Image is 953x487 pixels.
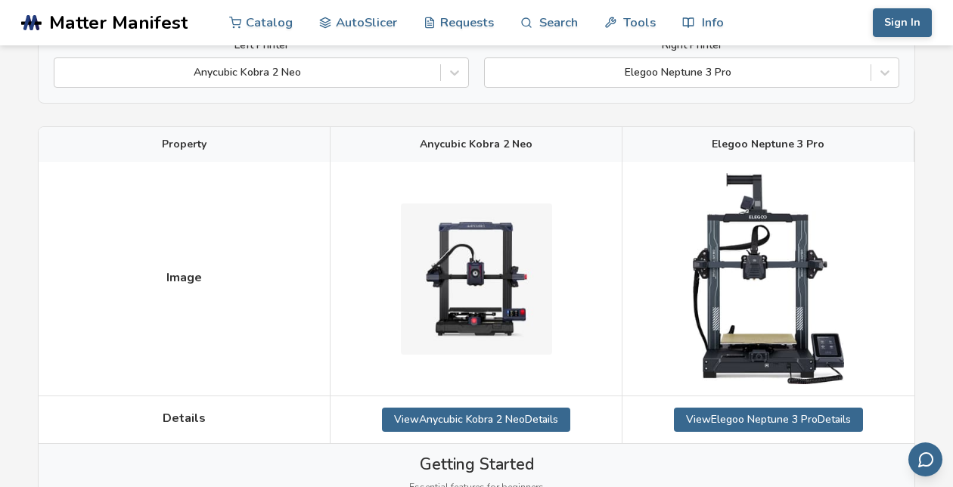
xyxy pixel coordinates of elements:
span: Anycubic Kobra 2 Neo [420,138,532,150]
label: Right Printer [484,39,899,51]
img: Elegoo Neptune 3 Pro [693,173,844,384]
button: Sign In [873,8,932,37]
a: ViewElegoo Neptune 3 ProDetails [674,408,863,432]
button: Send feedback via email [908,442,942,476]
span: Elegoo Neptune 3 Pro [712,138,824,150]
input: Elegoo Neptune 3 Pro [492,67,495,79]
a: ViewAnycubic Kobra 2 NeoDetails [382,408,570,432]
span: Getting Started [420,455,534,473]
input: Anycubic Kobra 2 Neo [62,67,65,79]
span: Details [163,411,206,425]
span: Image [166,271,202,284]
span: Property [162,138,206,150]
label: Left Printer [54,39,469,51]
img: Anycubic Kobra 2 Neo [401,203,552,355]
span: Matter Manifest [49,12,188,33]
